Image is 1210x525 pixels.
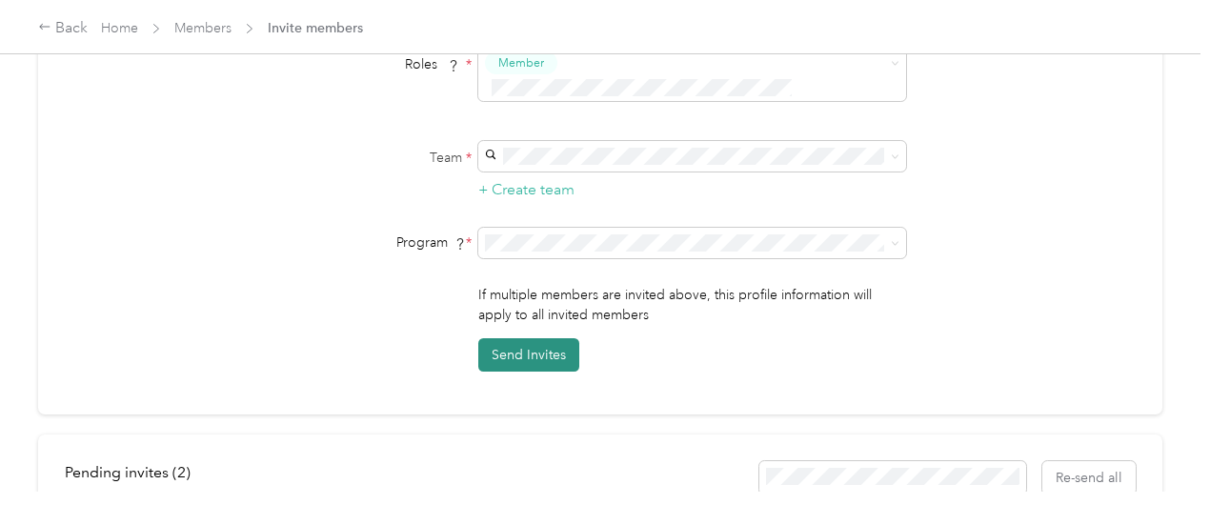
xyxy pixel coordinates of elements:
[478,338,579,372] button: Send Invites
[268,18,363,38] span: Invite members
[478,285,906,325] p: If multiple members are invited above, this profile information will apply to all invited members
[1103,418,1210,525] iframe: Everlance-gr Chat Button Frame
[65,461,204,495] div: left-menu
[398,50,466,79] span: Roles
[172,463,191,481] span: ( 2 )
[101,20,138,36] a: Home
[759,461,1137,495] div: Resend all invitations
[233,148,472,168] label: Team
[1042,461,1136,495] button: Re-send all
[65,463,191,481] span: Pending invites
[65,461,1136,495] div: info-bar
[498,54,544,71] span: Member
[233,232,472,252] div: Program
[485,51,557,75] button: Member
[174,20,232,36] a: Members
[478,178,575,202] button: + Create team
[38,17,88,40] div: Back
